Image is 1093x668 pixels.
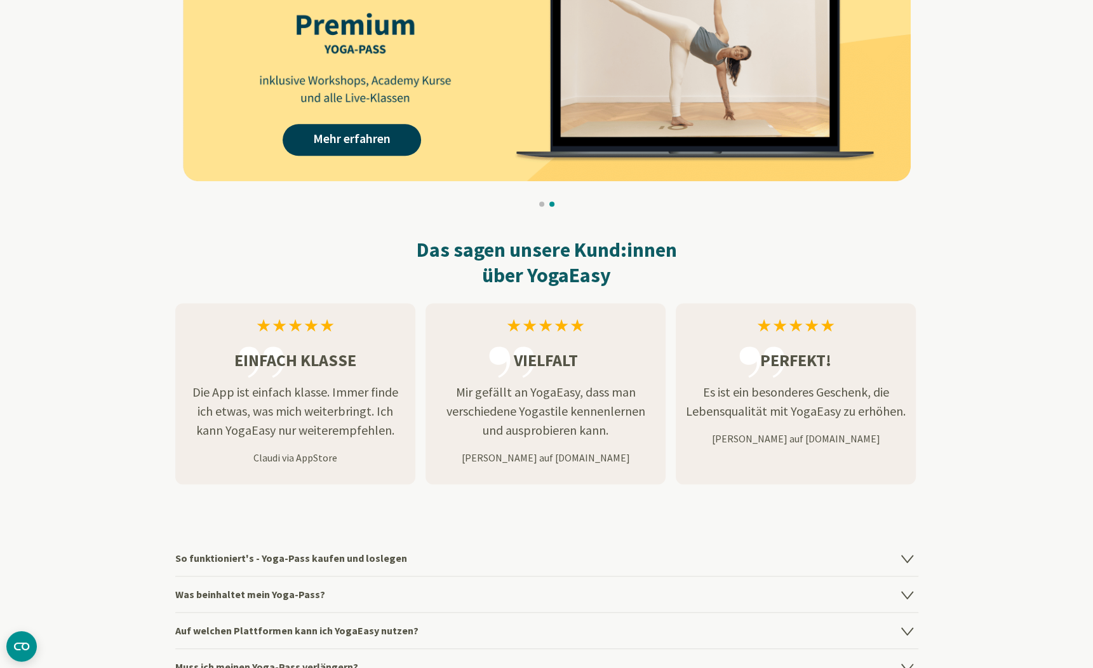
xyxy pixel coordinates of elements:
p: Die App ist einfach klasse. Immer finde ich etwas, was mich weiterbringt. Ich kann YogaEasy nur w... [175,383,415,440]
p: Mir gefällt an YogaEasy, dass man verschiedene Yogastile kennenlernen und ausprobieren kann. [426,383,666,440]
p: [PERSON_NAME] auf [DOMAIN_NAME] [676,431,916,446]
h3: Perfekt! [676,348,916,372]
h3: Vielfalt [426,348,666,372]
button: CMP-Widget öffnen [6,631,37,662]
p: [PERSON_NAME] auf [DOMAIN_NAME] [426,450,666,465]
h2: Das sagen unsere Kund:innen über YogaEasy [175,237,918,288]
h3: Einfach klasse [175,348,415,372]
p: Es ist ein besonderes Geschenk, die Lebensqualität mit YogaEasy zu erhöhen. [676,383,916,421]
p: Claudi via AppStore [175,450,415,465]
h4: Was beinhaltet mein Yoga-Pass? [175,576,918,612]
h4: Auf welchen Plattformen kann ich YogaEasy nutzen? [175,612,918,648]
h4: So funktioniert's - Yoga-Pass kaufen und loslegen [175,540,918,576]
a: Mehr erfahren [283,124,421,156]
